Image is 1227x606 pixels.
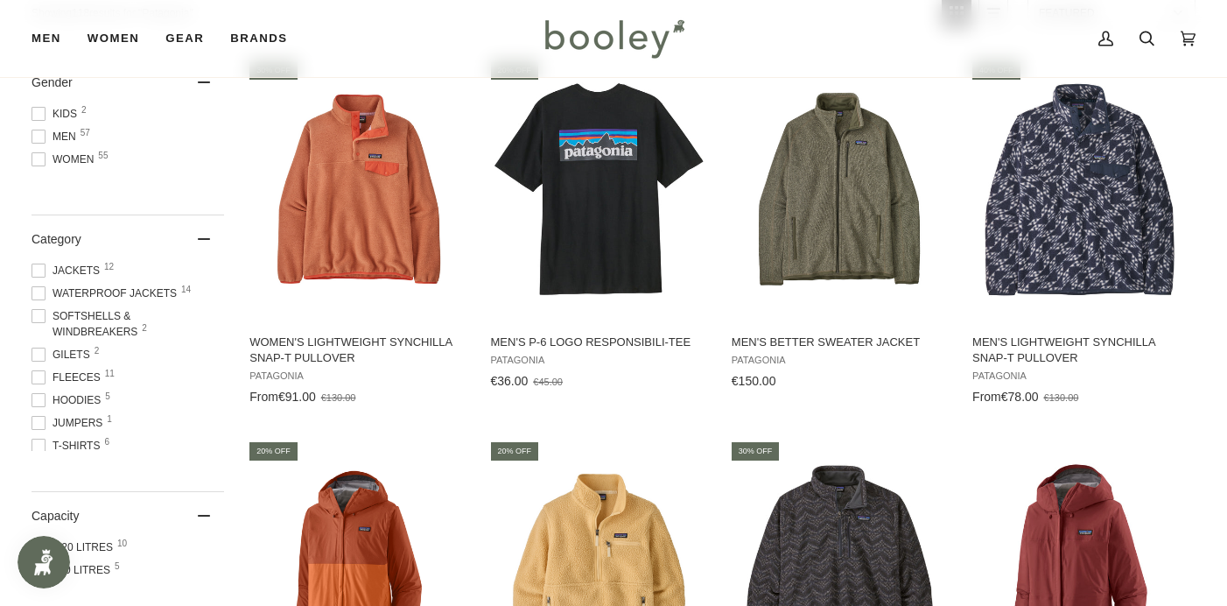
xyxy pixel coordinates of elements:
[32,438,105,454] span: T-Shirts
[1044,392,1079,403] span: €130.00
[32,308,224,340] span: Softshells & Windbreakers
[32,129,81,144] span: Men
[18,536,70,588] iframe: Button to open loyalty program pop-up
[488,79,710,300] img: Patagonia Men's P-6 Logo Responsibili-Tee Black - Booley Galway
[537,13,691,64] img: Booley
[81,106,87,115] span: 2
[491,442,539,461] div: 20% off
[972,390,1001,404] span: From
[32,562,116,578] span: - 20 Litres
[247,59,468,411] a: Women's Lightweight Synchilla Snap-T Pullover
[970,59,1191,411] a: Men's Lightweight Synchilla Snap-T Pullover
[81,129,90,137] span: 57
[117,539,127,548] span: 10
[142,324,147,333] span: 2
[249,390,278,404] span: From
[249,442,298,461] div: 20% off
[970,79,1191,300] img: Patagonia Men's Lightweight Synchilla Snap-T Pullover Synched Flight / New Navy - Booley Galway
[107,415,112,424] span: 1
[98,151,108,160] span: 55
[32,539,118,555] span: + 20 Litres
[732,442,780,461] div: 30% off
[32,106,82,122] span: Kids
[972,370,1188,382] span: Patagonia
[972,335,1188,366] span: Men's Lightweight Synchilla Snap-T Pullover
[95,347,100,356] span: 2
[278,390,316,404] span: €91.00
[32,151,99,167] span: Women
[32,285,182,301] span: Waterproof Jackets
[230,30,287,47] span: Brands
[491,335,707,350] span: Men's P-6 Logo Responsibili-Tee
[533,377,563,387] span: €45.00
[491,374,529,388] span: €36.00
[32,347,95,363] span: Gilets
[105,370,115,378] span: 11
[181,285,191,294] span: 14
[732,374,776,388] span: €150.00
[732,355,948,366] span: Patagonia
[32,30,61,47] span: Men
[32,509,79,523] span: Capacity
[321,392,356,403] span: €130.00
[732,335,948,350] span: Men's Better Sweater Jacket
[32,75,73,89] span: Gender
[32,415,108,431] span: Jumpers
[1001,390,1039,404] span: €78.00
[104,438,109,447] span: 6
[88,30,139,47] span: Women
[488,59,710,395] a: Men's P-6 Logo Responsibili-Tee
[32,263,105,278] span: Jackets
[32,392,106,408] span: Hoodies
[729,59,950,395] a: Men's Better Sweater Jacket
[729,79,950,300] img: Patagonia Men's Better Sweater Jacket River Rock Green - Booley Galway
[165,30,204,47] span: Gear
[491,355,707,366] span: Patagonia
[249,370,466,382] span: Patagonia
[247,79,468,300] img: Patagonia Women's Light Weight Synchilla Snap-T Pullover Sienna Clay - Booley Galway
[104,263,114,271] span: 12
[105,392,110,401] span: 5
[32,370,106,385] span: Fleeces
[115,562,120,571] span: 5
[32,232,81,246] span: Category
[249,335,466,366] span: Women's Lightweight Synchilla Snap-T Pullover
